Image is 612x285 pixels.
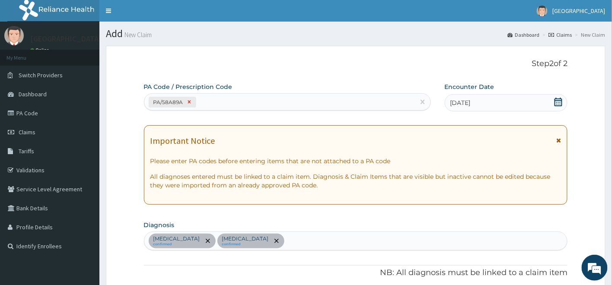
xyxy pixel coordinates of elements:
p: [GEOGRAPHIC_DATA] [30,35,102,43]
h1: Add [106,28,606,39]
a: Online [30,47,51,53]
p: [MEDICAL_DATA] [153,235,200,242]
p: [MEDICAL_DATA] [222,235,269,242]
small: New Claim [123,32,152,38]
p: Step 2 of 2 [144,59,568,69]
img: d_794563401_company_1708531726252_794563401 [16,43,35,65]
span: Switch Providers [19,71,63,79]
a: Claims [549,31,572,38]
p: Please enter PA codes before entering items that are not attached to a PA code [150,157,561,165]
div: Chat with us now [45,48,145,60]
div: Minimize live chat window [142,4,163,25]
textarea: Type your message and hit 'Enter' [4,192,165,222]
div: PA/58A89A [151,97,185,107]
h1: Important Notice [150,136,215,146]
label: Encounter Date [445,82,494,91]
p: All diagnoses entered must be linked to a claim item. Diagnosis & Claim Items that are visible bu... [150,172,561,190]
label: PA Code / Prescription Code [144,82,233,91]
img: User Image [537,6,548,16]
span: remove selection option [204,237,212,245]
span: Claims [19,128,35,136]
small: confirmed [153,242,200,247]
p: NB: All diagnosis must be linked to a claim item [144,267,568,279]
span: We're online! [50,87,119,174]
li: New Claim [573,31,606,38]
small: confirmed [222,242,269,247]
img: User Image [4,26,24,45]
span: [DATE] [450,98,471,107]
span: Tariffs [19,147,34,155]
span: [GEOGRAPHIC_DATA] [553,7,606,15]
a: Dashboard [508,31,540,38]
span: Dashboard [19,90,47,98]
label: Diagnosis [144,221,175,229]
span: remove selection option [273,237,280,245]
